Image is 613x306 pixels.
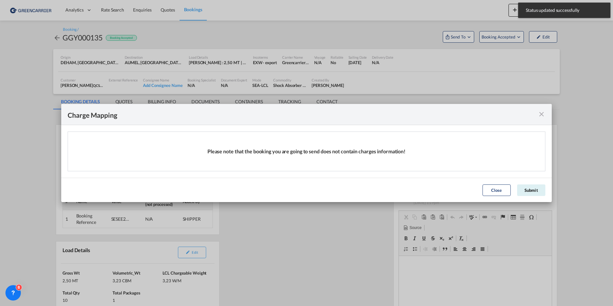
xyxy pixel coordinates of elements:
md-dialog: Please note ... [61,104,552,202]
body: Editor, editor2 [6,6,147,13]
md-icon: icon-close fg-AAA8AD cursor [538,110,545,118]
span: Status updated successfully [524,7,605,13]
button: Close [483,184,511,196]
div: Charge Mapping [68,110,117,118]
div: Please note that the booking you are going to send does not contain charges information! [68,132,545,171]
button: Submit [517,184,545,196]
